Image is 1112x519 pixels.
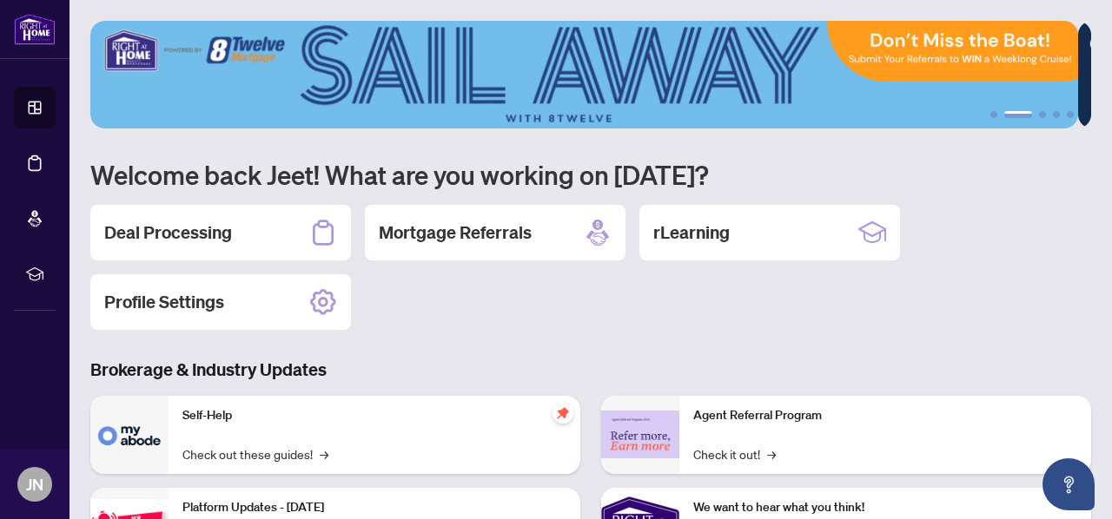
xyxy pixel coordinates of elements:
[90,21,1078,128] img: Slide 1
[90,158,1091,191] h1: Welcome back Jeet! What are you working on [DATE]?
[1004,111,1032,118] button: 2
[1067,111,1074,118] button: 5
[90,396,169,474] img: Self-Help
[1053,111,1060,118] button: 4
[104,220,232,245] h2: Deal Processing
[320,444,328,463] span: →
[553,403,573,424] span: pushpin
[182,498,566,517] p: Platform Updates - [DATE]
[693,406,1077,425] p: Agent Referral Program
[90,358,1091,382] h3: Brokerage & Industry Updates
[693,444,776,463] a: Check it out!→
[1042,458,1095,510] button: Open asap
[182,444,328,463] a: Check out these guides!→
[990,111,997,118] button: 1
[767,444,776,463] span: →
[104,290,224,314] h2: Profile Settings
[653,220,730,245] h2: rLearning
[693,498,1077,517] p: We want to hear what you think!
[601,411,679,458] img: Agent Referral Program
[26,472,43,496] span: JN
[379,220,532,245] h2: Mortgage Referrals
[182,406,566,425] p: Self-Help
[14,13,56,45] img: logo
[1039,111,1046,118] button: 3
